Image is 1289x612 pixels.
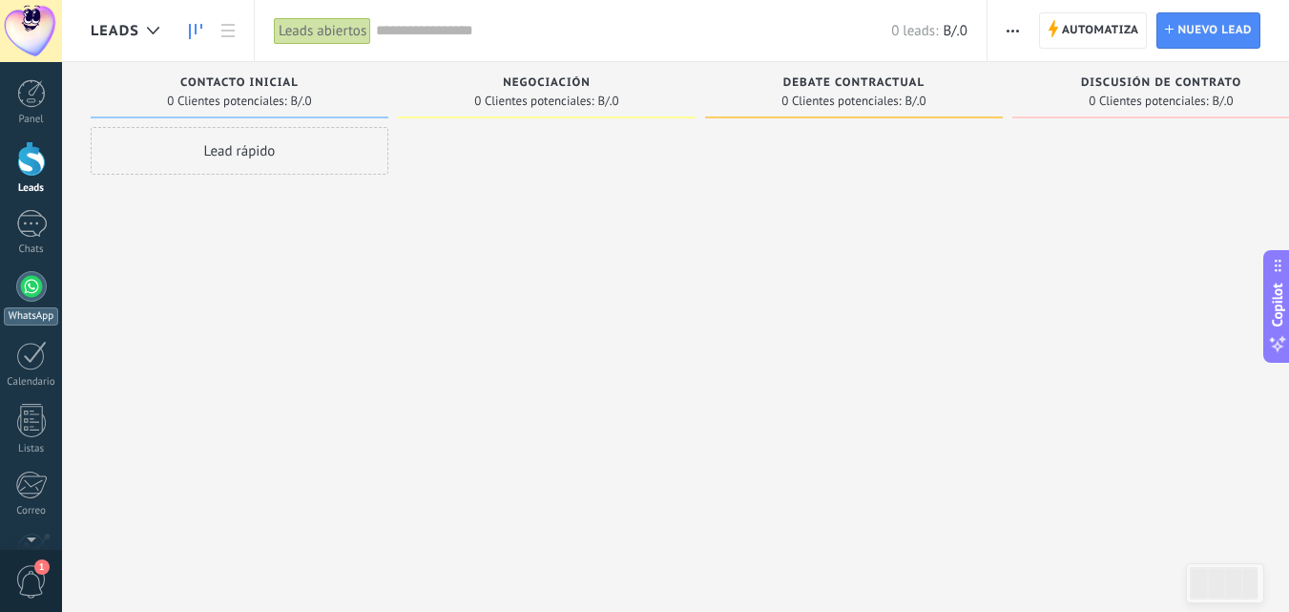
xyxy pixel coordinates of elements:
[4,505,59,517] div: Correo
[407,76,686,93] div: Negociación
[943,22,967,40] span: B/.0
[783,76,925,90] span: Debate contractual
[905,95,926,107] span: B/.0
[503,76,591,90] span: Negociación
[180,76,299,90] span: Contacto inicial
[91,127,388,175] div: Lead rápido
[274,17,371,45] div: Leads abiertos
[4,114,59,126] div: Panel
[212,12,244,50] a: Lista
[4,243,59,256] div: Chats
[91,22,139,40] span: Leads
[598,95,619,107] span: B/.0
[715,76,993,93] div: Debate contractual
[1039,12,1148,49] a: Automatiza
[179,12,212,50] a: Leads
[4,443,59,455] div: Listas
[4,376,59,389] div: Calendario
[4,182,59,195] div: Leads
[1081,76,1241,90] span: Discusión de contrato
[891,22,938,40] span: 0 leads:
[100,76,379,93] div: Contacto inicial
[291,95,312,107] span: B/.0
[1268,283,1287,327] span: Copilot
[474,95,593,107] span: 0 Clientes potenciales:
[34,559,50,575] span: 1
[1089,95,1208,107] span: 0 Clientes potenciales:
[1062,13,1139,48] span: Automatiza
[781,95,901,107] span: 0 Clientes potenciales:
[1177,13,1252,48] span: Nuevo lead
[4,307,58,326] div: WhatsApp
[999,12,1027,49] button: Más
[1156,12,1260,49] a: Nuevo lead
[167,95,286,107] span: 0 Clientes potenciales:
[1213,95,1234,107] span: B/.0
